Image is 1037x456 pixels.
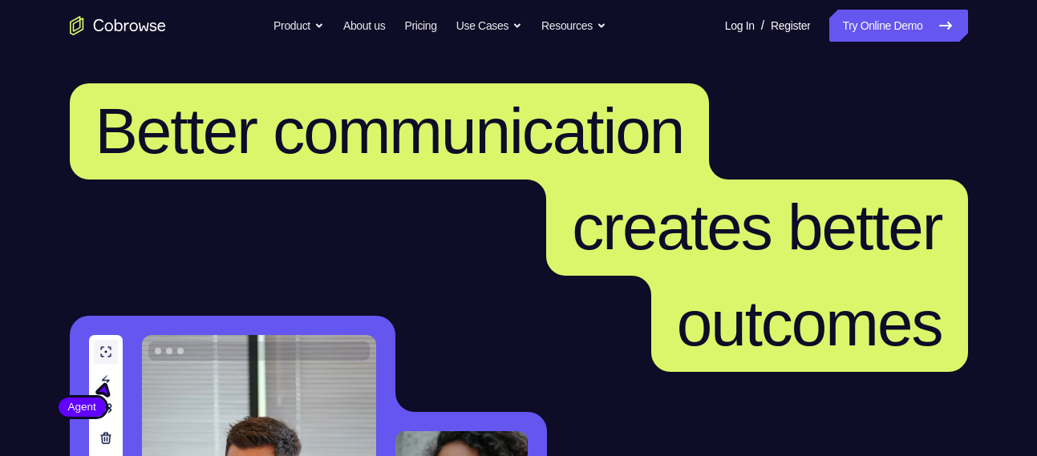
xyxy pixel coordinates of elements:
a: Pricing [404,10,436,42]
button: Resources [541,10,606,42]
a: Log In [725,10,755,42]
span: / [761,16,764,35]
span: creates better [572,192,942,263]
button: Product [273,10,324,42]
span: Better communication [95,95,684,167]
a: About us [343,10,385,42]
span: outcomes [677,288,942,359]
button: Use Cases [456,10,522,42]
a: Register [771,10,810,42]
a: Go to the home page [70,16,166,35]
a: Try Online Demo [829,10,967,42]
span: Agent [59,399,106,415]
